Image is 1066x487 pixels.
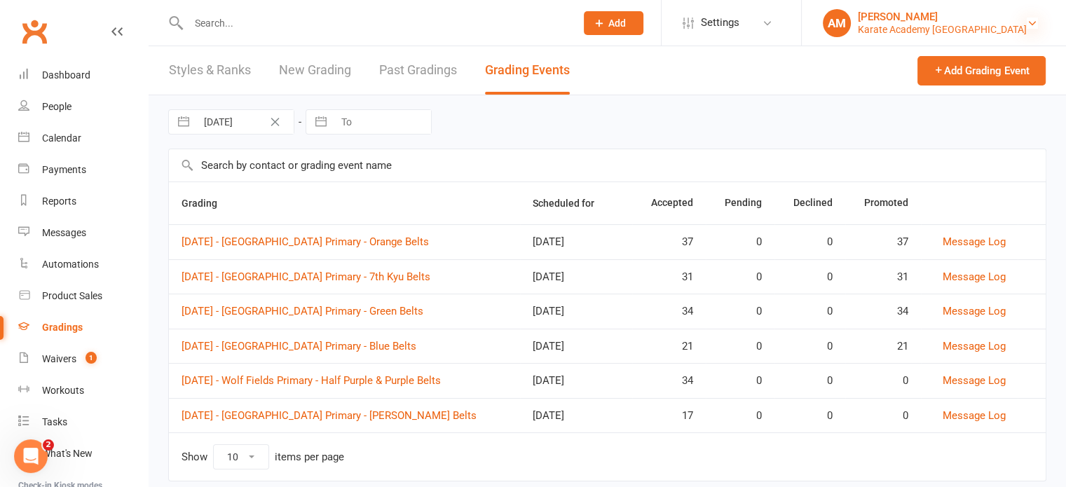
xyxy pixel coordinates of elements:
button: Add Grading Event [917,56,1046,85]
a: [DATE] - Wolf Fields Primary - Half Purple & Purple Belts [182,374,441,387]
div: [DATE] [533,410,620,422]
a: Tasks [18,406,148,438]
button: Grading [182,195,233,212]
a: [DATE] - [GEOGRAPHIC_DATA] Primary - Green Belts [182,305,423,317]
span: 1 [86,352,97,364]
a: Message Log [942,374,1005,387]
div: Payments [42,164,86,175]
div: 21 [858,341,909,352]
a: Message Log [942,270,1005,283]
div: Dashboard [42,69,90,81]
a: Workouts [18,375,148,406]
a: Automations [18,249,148,280]
div: 0 [718,271,762,283]
div: 0 [787,341,833,352]
a: [DATE] - [GEOGRAPHIC_DATA] Primary - Blue Belts [182,340,416,352]
a: Message Log [942,340,1005,352]
div: Show [182,444,344,469]
div: [PERSON_NAME] [858,11,1027,23]
a: Calendar [18,123,148,154]
div: 17 [645,410,693,422]
a: Styles & Ranks [169,46,251,95]
div: Product Sales [42,290,102,301]
span: Settings [701,7,739,39]
div: Workouts [42,385,84,396]
a: [DATE] - [GEOGRAPHIC_DATA] Primary - Orange Belts [182,235,429,248]
a: Gradings [18,312,148,343]
div: 0 [787,375,833,387]
th: Declined [774,182,845,224]
div: Karate Academy [GEOGRAPHIC_DATA] [858,23,1027,36]
div: [DATE] [533,306,620,317]
div: 0 [718,306,762,317]
a: [DATE] - [GEOGRAPHIC_DATA] Primary - 7th Kyu Belts [182,270,430,283]
div: 0 [718,236,762,248]
span: Grading [182,198,233,209]
div: 0 [718,410,762,422]
button: Clear Date [263,114,287,130]
button: Scheduled for [533,195,610,212]
div: 0 [787,271,833,283]
a: Payments [18,154,148,186]
div: Calendar [42,132,81,144]
div: Automations [42,259,99,270]
div: [DATE] [533,236,620,248]
div: 0 [858,375,909,387]
a: Message Log [942,409,1005,422]
a: Grading Events [485,46,570,95]
div: Reports [42,196,76,207]
a: Message Log [942,305,1005,317]
input: To [334,110,431,134]
input: From [196,110,294,134]
div: 0 [787,410,833,422]
th: Accepted [632,182,706,224]
div: AM [823,9,851,37]
div: 34 [645,375,693,387]
iframe: Intercom live chat [14,439,48,473]
span: Scheduled for [533,198,610,209]
a: Clubworx [17,14,52,49]
div: 0 [718,341,762,352]
div: 0 [718,375,762,387]
div: [DATE] [533,375,620,387]
div: People [42,101,71,112]
a: Product Sales [18,280,148,312]
div: [DATE] [533,341,620,352]
input: Search... [184,13,566,33]
span: 2 [43,439,54,451]
div: [DATE] [533,271,620,283]
div: 0 [787,306,833,317]
a: People [18,91,148,123]
div: Tasks [42,416,67,427]
div: 34 [858,306,909,317]
a: Past Gradings [379,46,457,95]
input: Search by contact or grading event name [169,149,1046,181]
a: New Grading [279,46,351,95]
div: 0 [858,410,909,422]
div: Messages [42,227,86,238]
div: 31 [858,271,909,283]
a: Reports [18,186,148,217]
a: What's New [18,438,148,469]
div: 31 [645,271,693,283]
div: 34 [645,306,693,317]
a: Messages [18,217,148,249]
th: Pending [706,182,774,224]
div: 37 [645,236,693,248]
div: 0 [787,236,833,248]
a: Message Log [942,235,1005,248]
div: What's New [42,448,93,459]
a: Waivers 1 [18,343,148,375]
div: 37 [858,236,909,248]
div: Gradings [42,322,83,333]
div: Waivers [42,353,76,364]
div: 21 [645,341,693,352]
span: Add [608,18,626,29]
th: Promoted [845,182,922,224]
div: items per page [275,451,344,463]
a: [DATE] - [GEOGRAPHIC_DATA] Primary - [PERSON_NAME] Belts [182,409,477,422]
a: Dashboard [18,60,148,91]
button: Add [584,11,643,35]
